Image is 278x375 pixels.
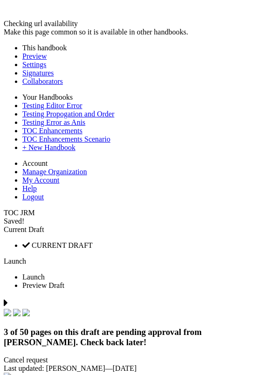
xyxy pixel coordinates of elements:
div: — [4,364,274,373]
a: Collaborators [22,77,63,85]
a: Help [22,184,37,192]
a: Testing Propogation and Order [22,110,115,118]
a: Settings [22,61,47,68]
a: Testing Error as Anis [22,118,85,126]
span: [PERSON_NAME] [46,364,105,372]
span: on this draft are pending approval from [PERSON_NAME]. Check back later! [4,327,202,347]
a: My Account [22,176,60,184]
span: 3 of 50 pages [4,327,51,337]
span: Launch [22,273,45,281]
a: + New Handbook [22,143,75,151]
img: check.svg [22,309,30,316]
span: [DATE] [113,364,137,372]
span: TOC JRM [4,209,35,217]
span: Checking url availability [4,20,78,27]
a: Preview [22,52,47,60]
img: check.svg [13,309,20,316]
a: Testing Editor Error [22,102,82,109]
span: Saved! [4,217,24,225]
span: CURRENT DRAFT [32,241,93,249]
li: Account [22,159,274,168]
div: Make this page common so it is available in other handbooks. [4,28,274,36]
img: check.svg [4,309,11,316]
a: TOC Enhancements Scenario [22,135,110,143]
li: Your Handbooks [22,93,274,102]
li: This handbook [22,44,274,52]
span: Cancel request [4,356,48,364]
a: Logout [22,193,44,201]
a: Signatures [22,69,54,77]
span: Preview Draft [22,281,64,289]
a: Launch [4,257,26,265]
a: TOC Enhancements [22,127,82,135]
a: Manage Organization [22,168,87,176]
span: Last updated: [4,364,44,372]
span: Current Draft [4,225,44,233]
